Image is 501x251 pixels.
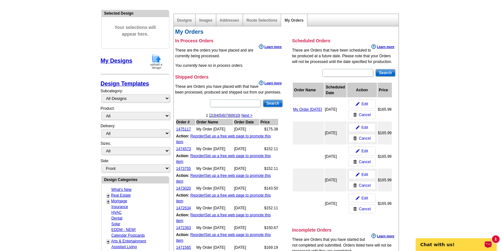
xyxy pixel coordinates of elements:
a: 6 [223,113,225,118]
span: Edit [362,148,368,154]
a: What's New [112,187,132,192]
img: trashcan-icon.gif [353,160,357,164]
td: | [176,172,279,185]
input: Search [376,69,395,77]
a: EDDM - NEW! [112,227,136,232]
td: [DATE] [234,165,260,172]
a: Dental [112,216,123,220]
iframe: LiveChat chat widget [412,231,501,251]
p: These are the orders you have placed and are currently being processed. [175,47,284,59]
div: Side: [101,158,169,173]
th: Scheduled Date [325,83,347,97]
p: These are Orders you have placed with that have been processed, produced and shipped out from our... [175,84,284,95]
div: Subcategory: [101,88,169,106]
td: [DATE] [234,205,260,211]
a: Learn more [371,234,394,239]
a: 1472634 [176,206,191,210]
td: [DATE] [325,192,347,215]
a: Reorder [190,173,204,178]
th: Order Name [293,83,324,97]
a: Edit [349,170,376,179]
a: 1471565 [176,245,191,250]
td: | [176,232,279,244]
td: [DATE] [234,146,260,152]
th: Price [260,119,279,125]
a: Reorder [190,213,204,217]
td: My Order [DATE] [196,126,233,132]
span: Edit [362,125,368,130]
a: Reorder [190,233,204,237]
th: Order Name [196,119,233,125]
td: $165.99 [378,169,392,192]
em: You currently have no in process orders. [175,63,244,68]
td: My Order [DATE] [196,244,233,251]
span: Edit [362,172,368,178]
td: $152.11 [260,165,279,172]
td: $165.99 [378,98,392,121]
img: trashcan-icon.gif [353,113,357,117]
td: My Order [DATE] [196,165,233,172]
input: Search [263,100,283,107]
a: Set up a free web page to promote this item [176,193,271,203]
a: My Orders [285,18,303,23]
b: Action: [176,213,189,217]
td: $165.99 [378,145,392,168]
a: 7 [226,113,228,118]
div: Delivery: [101,123,169,141]
a: Edit [349,123,376,132]
img: pencil-icon.gif [356,126,360,129]
a: 5 [220,113,222,118]
img: trashcan-icon.gif [353,136,357,140]
td: [DATE] [325,122,347,144]
a: Reorder [190,154,204,158]
b: Action: [176,154,189,158]
h3: Scheduled Orders [292,38,396,44]
a: Reorder [190,193,204,198]
a: + [107,193,110,198]
td: $165.99 [378,192,392,215]
a: 1475117 [176,127,191,131]
span: Cancel [359,206,371,212]
h3: Incomplete Orders [292,227,396,233]
td: $152.11 [260,205,279,211]
a: Arts & Entertainment [111,239,146,243]
a: Learn more [259,80,282,86]
a: Design Templates [101,80,149,87]
div: Product: [101,106,169,123]
a: Edit [349,147,376,156]
h3: In Process Orders [175,38,284,44]
a: 2 [210,113,213,118]
th: Order # [176,119,196,125]
a: HVAC [112,210,122,215]
img: pencil-icon.gif [356,102,360,106]
b: Action: [176,134,189,138]
a: Set up a free web page to promote this item [176,173,271,184]
td: [DATE] [325,98,347,121]
a: Edit [349,194,376,203]
p: These are Orders that have been scheduled to be produced at a future date. Please note that your ... [292,47,396,65]
td: [DATE] [234,244,260,251]
span: Cancel [359,112,371,118]
td: $152.11 [260,146,279,152]
td: $169.19 [260,244,279,251]
div: Selected Design [102,10,169,16]
img: trashcan-icon.gif [353,184,357,187]
img: pencil-icon.gif [356,173,360,177]
th: Action [347,83,377,97]
a: Route Selections [247,18,277,23]
td: $150.67 [260,225,279,231]
img: upload-design [148,53,165,70]
a: 1472363 [176,226,191,230]
a: + [107,239,110,244]
a: Set up a free web page to promote this item [176,233,271,243]
a: Mortgage [111,199,127,203]
span: Edit [362,195,368,201]
h3: Shipped Orders [175,74,284,80]
a: 3 [213,113,215,118]
a: 1473755 [176,166,191,171]
a: Reorder [190,134,204,138]
b: Action: [176,233,189,237]
td: My Order [DATE] [196,205,233,211]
